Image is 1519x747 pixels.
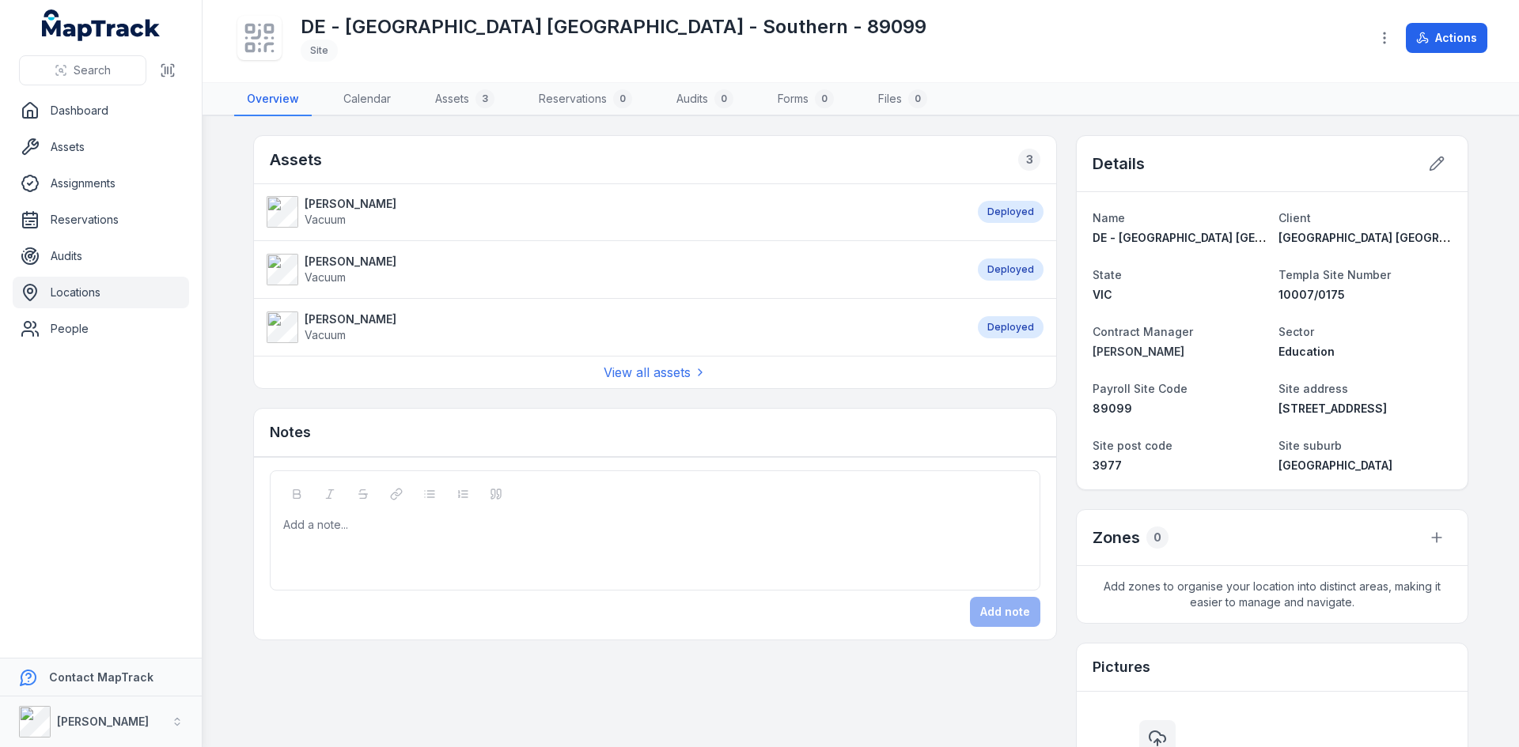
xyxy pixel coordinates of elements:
h3: Notes [270,421,311,443]
a: Reservations [13,204,189,236]
div: 3 [475,89,494,108]
div: 0 [908,89,927,108]
span: Search [74,62,111,78]
a: Overview [234,83,312,116]
span: [STREET_ADDRESS] [1278,402,1387,415]
div: Deployed [978,258,1044,281]
a: [PERSON_NAME] [1093,344,1266,360]
span: [GEOGRAPHIC_DATA] [GEOGRAPHIC_DATA] [1278,231,1510,244]
span: Site address [1278,382,1348,395]
a: Forms0 [765,83,847,116]
a: Calendar [331,83,403,116]
div: 0 [1146,526,1169,549]
span: Name [1093,211,1125,224]
span: Templa Site Number [1278,268,1391,281]
h2: Assets [270,149,322,171]
h1: DE - [GEOGRAPHIC_DATA] [GEOGRAPHIC_DATA] - Southern - 89099 [301,14,926,40]
span: Vacuum [305,213,346,226]
span: Vacuum [305,270,346,284]
a: Audits0 [664,83,746,116]
a: Files0 [866,83,940,116]
strong: [PERSON_NAME] [305,196,396,212]
div: 0 [714,89,733,108]
h2: Details [1093,153,1145,175]
span: State [1093,268,1122,281]
span: 3977 [1093,458,1122,472]
span: Sector [1278,325,1314,338]
span: Education [1278,345,1335,358]
a: [PERSON_NAME]Vacuum [267,311,962,343]
h3: Pictures [1093,656,1150,678]
div: 3 [1018,149,1040,171]
span: 89099 [1093,402,1132,415]
a: Reservations0 [526,83,645,116]
strong: Contact MapTrack [49,670,153,684]
span: Client [1278,211,1311,224]
div: 0 [613,89,632,108]
div: 0 [815,89,834,108]
a: [PERSON_NAME]Vacuum [267,196,962,228]
strong: [PERSON_NAME] [305,311,396,327]
div: Deployed [978,316,1044,338]
button: Search [19,55,146,85]
div: Site [301,40,338,62]
a: Audits [13,240,189,272]
div: Deployed [978,201,1044,223]
span: VIC [1093,288,1112,301]
a: Dashboard [13,95,189,126]
a: Assets [13,131,189,163]
span: Vacuum [305,328,346,341]
a: Assets3 [422,83,507,116]
span: Add zones to organise your location into distinct areas, making it easier to manage and navigate. [1077,566,1468,623]
span: Payroll Site Code [1093,382,1188,395]
span: 10007/0175 [1278,288,1345,301]
a: People [13,313,189,345]
span: [GEOGRAPHIC_DATA] [1278,458,1392,472]
a: View all assets [604,363,706,382]
span: Contract Manager [1093,325,1193,338]
span: Site post code [1093,439,1172,452]
strong: [PERSON_NAME] [305,254,396,270]
a: [PERSON_NAME]Vacuum [267,254,962,285]
button: Actions [1406,23,1487,53]
strong: [PERSON_NAME] [57,715,149,728]
h2: Zones [1093,526,1140,549]
a: Locations [13,277,189,308]
span: DE - [GEOGRAPHIC_DATA] [GEOGRAPHIC_DATA] - Southern - 89099 [1093,231,1465,244]
a: MapTrack [42,9,161,41]
a: Assignments [13,168,189,199]
span: Site suburb [1278,439,1342,452]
